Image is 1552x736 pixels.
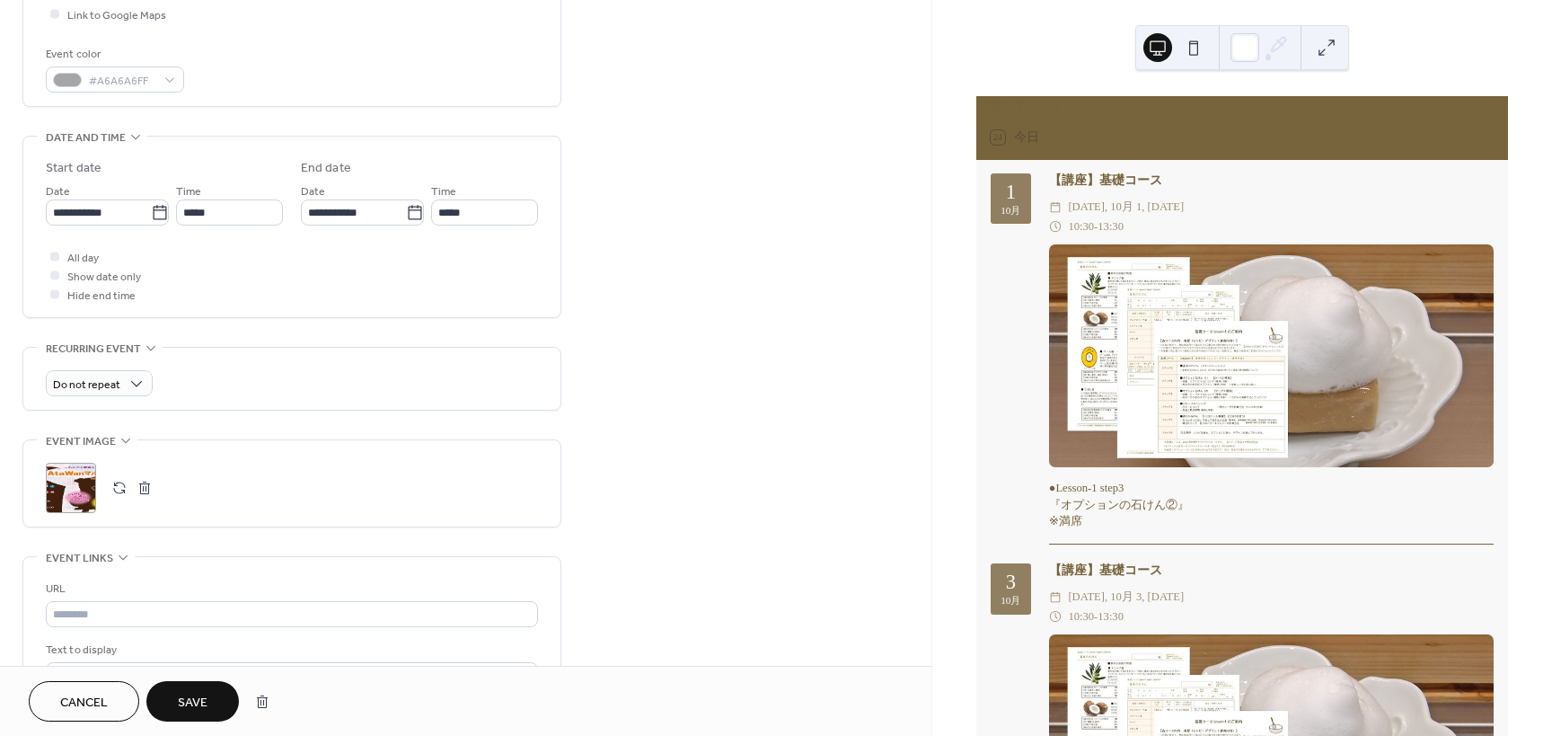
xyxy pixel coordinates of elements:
span: 13:30 [1098,607,1124,626]
div: ●Lesson-1 step3 『オプションの石けん②』 ※満席 [1049,480,1494,531]
div: ​ [1049,217,1062,236]
div: ​ [1049,198,1062,217]
div: URL [46,580,534,599]
span: Date [301,182,325,201]
span: Hide end time [67,287,136,306]
span: Cancel [60,694,108,713]
span: [DATE], 10月 3, [DATE] [1068,588,1184,607]
span: Time [176,182,201,201]
span: All day [67,249,99,268]
span: Do not repeat [53,375,120,395]
span: Event image [46,432,116,451]
div: 【講座】基礎コース [1049,561,1494,581]
div: Text to display [46,641,534,660]
span: Show date only [67,268,141,287]
div: 今後のイベント [976,96,1508,116]
div: Start date [46,159,101,178]
span: 10:30 [1068,217,1094,236]
span: Date and time [46,129,126,147]
span: Date [46,182,70,201]
span: 13:30 [1098,217,1124,236]
div: 1 [1006,182,1016,203]
div: ​ [1049,588,1062,607]
button: Cancel [29,681,139,722]
button: Save [146,681,239,722]
div: ; [46,463,96,513]
span: 10:30 [1068,607,1094,626]
div: 【講座】基礎コース [1049,171,1494,191]
span: [DATE], 10月 1, [DATE] [1068,198,1184,217]
div: Event color [46,45,181,64]
div: ​ [1049,607,1062,626]
div: End date [301,159,351,178]
span: #A6A6A6FF [89,72,155,91]
span: - [1094,607,1098,626]
div: 10月 [1001,206,1020,216]
span: Link to Google Maps [67,6,166,25]
div: 3 [1006,572,1016,593]
span: - [1094,217,1098,236]
span: Time [431,182,456,201]
span: Save [178,694,207,713]
div: 10月 [1001,596,1020,606]
span: Recurring event [46,340,141,359]
span: Event links [46,549,113,568]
